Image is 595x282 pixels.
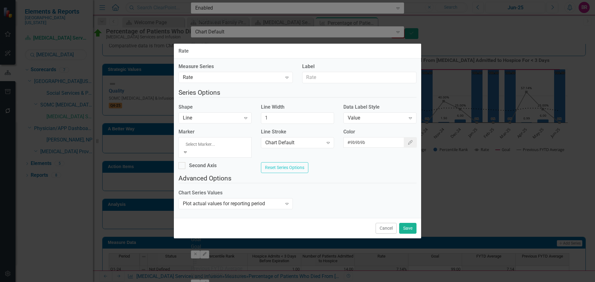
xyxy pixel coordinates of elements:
[183,200,282,207] div: Plot actual values for reporting period
[343,137,404,148] input: Chart Default
[178,189,293,197] label: Chart Series Values
[348,115,406,122] div: Value
[261,112,334,124] input: Chart Default
[261,128,334,136] label: Line Stroke
[183,74,282,81] div: Rate
[302,63,416,70] label: Label
[178,48,189,54] div: Rate
[376,223,397,234] button: Cancel
[265,139,323,146] div: Chart Default
[343,128,416,136] label: Color
[178,174,416,183] legend: Advanced Options
[302,72,416,83] input: Rate
[261,104,334,111] label: Line Width
[178,128,252,136] label: Marker
[399,223,416,234] button: Save
[343,104,416,111] label: Data Label Style
[178,88,416,98] legend: Series Options
[183,115,241,122] div: Line
[178,63,293,70] label: Measure Series
[189,162,217,169] div: Second Axis
[178,104,252,111] label: Shape
[261,162,308,173] button: Reset Series Options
